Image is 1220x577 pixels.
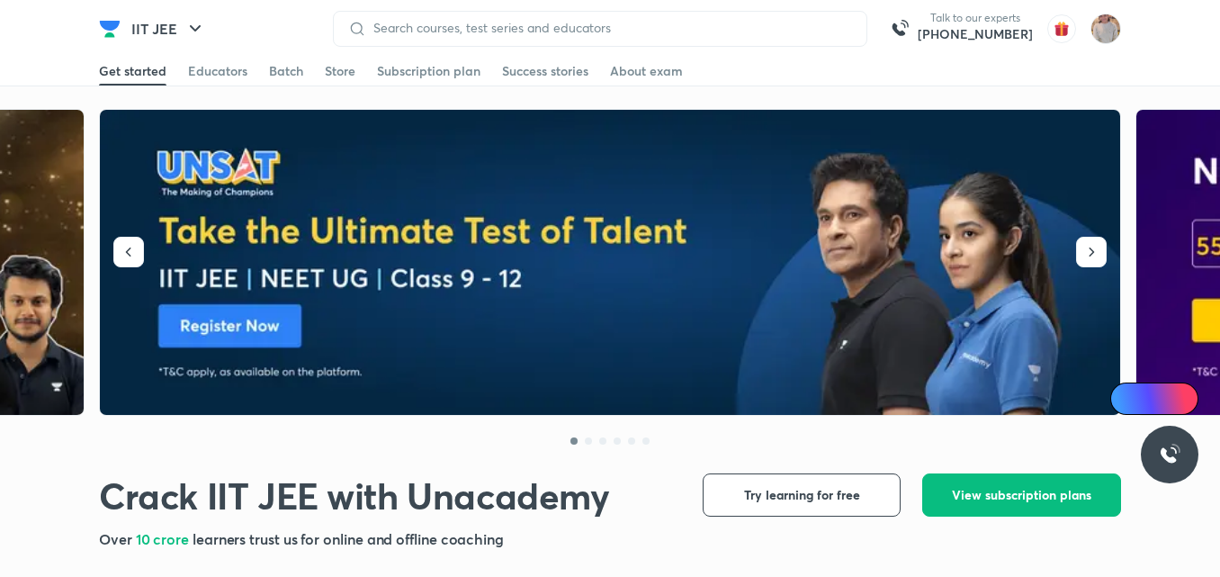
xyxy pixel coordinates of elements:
button: Try learning for free [703,473,901,517]
a: About exam [610,57,683,86]
a: Store [325,57,355,86]
button: View subscription plans [922,473,1121,517]
span: 10 crore [136,529,193,548]
span: Try learning for free [744,486,860,504]
span: View subscription plans [952,486,1091,504]
div: Educators [188,62,247,80]
input: Search courses, test series and educators [366,21,852,35]
a: Get started [99,57,166,86]
span: learners trust us for online and offline coaching [193,529,504,548]
img: Company Logo [99,18,121,40]
p: Talk to our experts [918,11,1033,25]
a: Batch [269,57,303,86]
div: Store [325,62,355,80]
span: Ai Doubts [1140,392,1188,406]
img: Icon [1121,392,1135,406]
a: Ai Doubts [1110,383,1198,415]
h1: Crack IIT JEE with Unacademy [99,473,610,518]
img: call-us [882,11,918,47]
div: Subscription plan [377,62,480,80]
a: Educators [188,57,247,86]
img: avatar [1047,14,1076,43]
a: Success stories [502,57,588,86]
div: Success stories [502,62,588,80]
img: ttu [1159,444,1180,465]
button: IIT JEE [121,11,217,47]
div: About exam [610,62,683,80]
span: Over [99,529,136,548]
div: Get started [99,62,166,80]
a: Subscription plan [377,57,480,86]
a: [PHONE_NUMBER] [918,25,1033,43]
div: Batch [269,62,303,80]
img: Apeksha dubey [1090,14,1121,44]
